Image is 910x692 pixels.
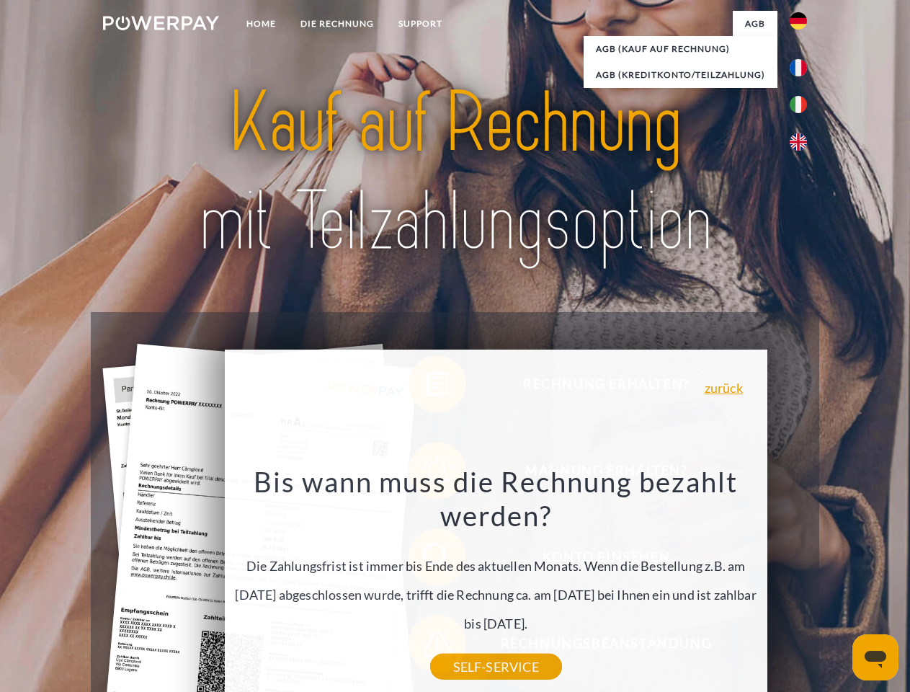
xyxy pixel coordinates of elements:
[234,11,288,37] a: Home
[386,11,455,37] a: SUPPORT
[584,62,777,88] a: AGB (Kreditkonto/Teilzahlung)
[138,69,772,276] img: title-powerpay_de.svg
[288,11,386,37] a: DIE RECHNUNG
[233,464,759,667] div: Die Zahlungsfrist ist immer bis Ende des aktuellen Monats. Wenn die Bestellung z.B. am [DATE] abg...
[790,59,807,76] img: fr
[790,12,807,30] img: de
[103,16,219,30] img: logo-powerpay-white.svg
[790,96,807,113] img: it
[733,11,777,37] a: agb
[790,133,807,151] img: en
[430,654,562,680] a: SELF-SERVICE
[705,381,743,394] a: zurück
[584,36,777,62] a: AGB (Kauf auf Rechnung)
[852,634,898,680] iframe: Schaltfläche zum Öffnen des Messaging-Fensters
[233,464,759,533] h3: Bis wann muss die Rechnung bezahlt werden?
